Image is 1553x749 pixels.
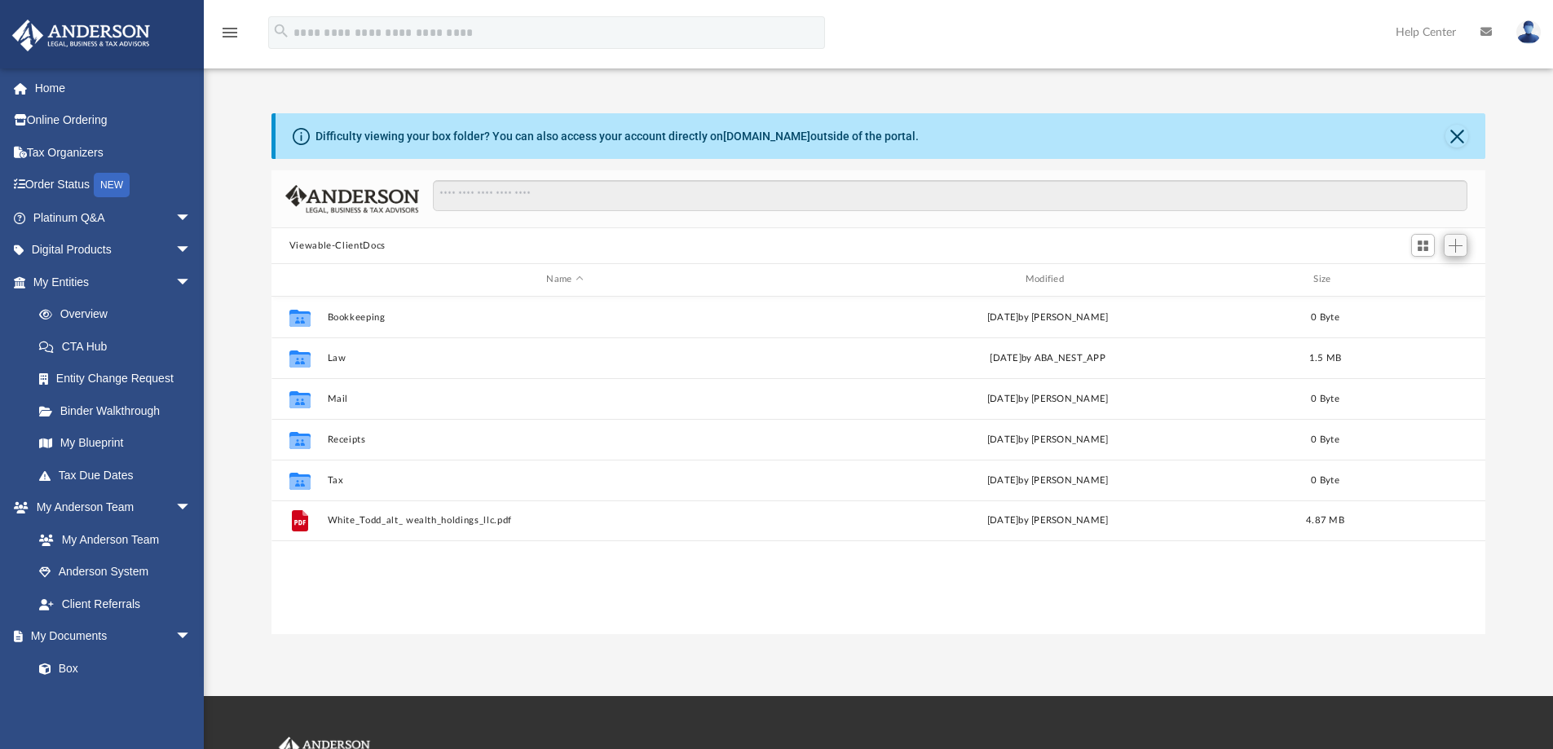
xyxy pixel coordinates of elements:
span: 0 Byte [1311,312,1339,321]
button: Add [1444,234,1468,257]
a: Order StatusNEW [11,169,216,202]
div: Modified [810,272,1286,287]
a: [DOMAIN_NAME] [723,130,810,143]
div: grid [271,297,1486,634]
span: arrow_drop_down [175,491,208,525]
img: Anderson Advisors Platinum Portal [7,20,155,51]
div: [DATE] by [PERSON_NAME] [810,391,1285,406]
a: My Anderson Team [23,523,200,556]
div: [DATE] by [PERSON_NAME] [810,310,1285,324]
span: 0 Byte [1311,394,1339,403]
a: Platinum Q&Aarrow_drop_down [11,201,216,234]
a: My Anderson Teamarrow_drop_down [11,491,208,524]
a: menu [220,31,240,42]
div: id [279,272,320,287]
i: search [272,22,290,40]
a: CTA Hub [23,330,216,363]
span: 0 Byte [1311,475,1339,484]
div: Name [326,272,802,287]
span: 4.87 MB [1306,516,1344,525]
span: arrow_drop_down [175,266,208,299]
i: menu [220,23,240,42]
button: Law [327,353,802,363]
div: NEW [94,173,130,197]
a: Digital Productsarrow_drop_down [11,234,216,267]
a: Client Referrals [23,588,208,620]
a: Home [11,72,216,104]
a: My Blueprint [23,427,208,460]
a: Box [23,652,200,685]
div: [DATE] by ABA_NEST_APP [810,350,1285,365]
a: My Entitiesarrow_drop_down [11,266,216,298]
button: Viewable-ClientDocs [289,239,386,253]
div: [DATE] by [PERSON_NAME] [810,432,1285,447]
a: My Documentsarrow_drop_down [11,620,208,653]
a: Meeting Minutes [23,685,208,717]
input: Search files and folders [433,180,1467,211]
span: arrow_drop_down [175,620,208,654]
a: Anderson System [23,556,208,588]
a: Online Ordering [11,104,216,137]
a: Binder Walkthrough [23,394,216,427]
button: Switch to Grid View [1411,234,1436,257]
button: Close [1445,125,1468,148]
a: Entity Change Request [23,363,216,395]
div: Difficulty viewing your box folder? You can also access your account directly on outside of the p... [315,128,919,145]
a: Tax Organizers [11,136,216,169]
button: Bookkeeping [327,312,802,323]
button: White_Todd_alt_ wealth_holdings_llc.pdf [327,515,802,526]
div: Size [1292,272,1357,287]
img: User Pic [1516,20,1541,44]
button: Mail [327,394,802,404]
span: arrow_drop_down [175,234,208,267]
button: Receipts [327,434,802,445]
div: [DATE] by [PERSON_NAME] [810,473,1285,487]
div: by [PERSON_NAME] [810,513,1285,528]
a: Tax Due Dates [23,459,216,491]
a: Overview [23,298,216,331]
span: 0 Byte [1311,434,1339,443]
div: id [1365,272,1479,287]
span: arrow_drop_down [175,201,208,235]
span: [DATE] [986,516,1018,525]
span: 1.5 MB [1308,353,1341,362]
button: Tax [327,475,802,486]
